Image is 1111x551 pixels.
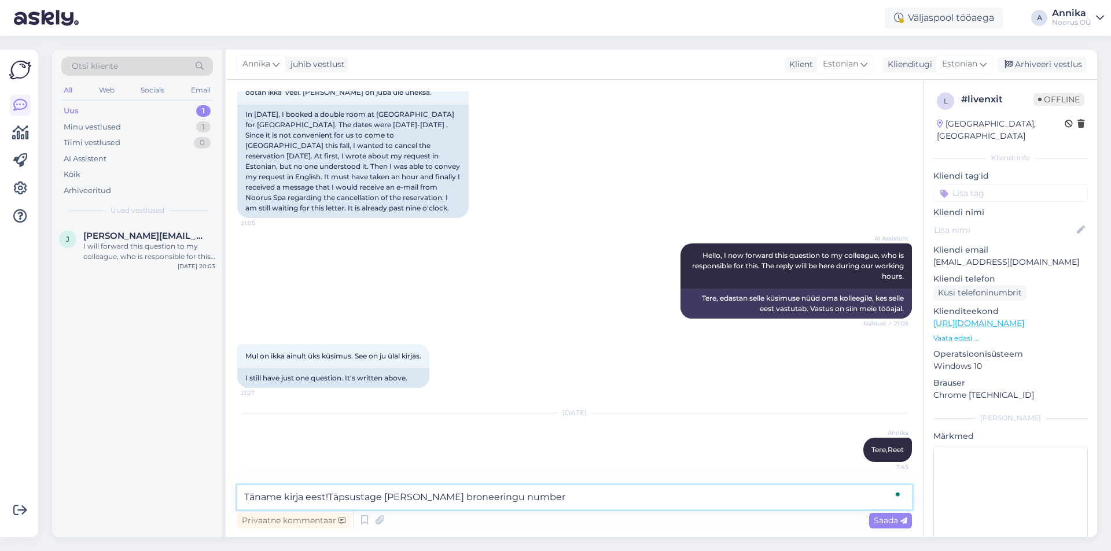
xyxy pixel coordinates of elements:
span: Nähtud ✓ 21:05 [863,319,908,328]
div: [GEOGRAPHIC_DATA], [GEOGRAPHIC_DATA] [937,118,1065,142]
div: In [DATE], I booked a double room at [GEOGRAPHIC_DATA] for [GEOGRAPHIC_DATA]. The dates were [DAT... [237,105,469,218]
span: AI Assistent [865,234,908,243]
div: Arhiveeritud [64,185,111,197]
span: Saada [874,515,907,526]
div: I still have just one question. It's written above. [237,368,429,388]
div: Uus [64,105,79,117]
input: Lisa nimi [934,224,1075,236]
div: Privaatne kommentaar [237,513,350,528]
span: 7:45 [865,463,908,471]
div: Väljaspool tööaega [885,8,1003,28]
div: 1 [196,105,211,117]
p: Operatsioonisüsteem [933,348,1088,360]
span: Annika [242,58,270,71]
div: I will forward this question to my colleague, who is responsible for this. The reply will be here... [83,241,215,262]
p: Kliendi nimi [933,206,1088,219]
div: juhib vestlust [286,58,345,71]
div: Kõik [64,169,80,180]
div: Annika [1052,9,1091,18]
div: Klient [785,58,813,71]
span: Annika [865,428,908,437]
span: Estonian [942,58,977,71]
span: 21:27 [241,389,284,397]
div: [DATE] 20:03 [178,262,215,271]
p: Kliendi telefon [933,273,1088,285]
div: Kliendi info [933,153,1088,163]
span: Hello, I now forward this question to my colleague, who is responsible for this. The reply will b... [692,251,906,280]
span: Offline [1033,93,1084,106]
div: A [1031,10,1047,26]
input: Lisa tag [933,184,1088,202]
a: [URL][DOMAIN_NAME] [933,318,1024,328]
span: Estonian [823,58,858,71]
textarea: To enrich screen reader interactions, please activate Accessibility in Grammarly extension settings [237,485,912,509]
p: Kliendi tag'id [933,170,1088,182]
img: Askly Logo [9,59,31,81]
p: Vaata edasi ... [933,333,1088,343]
div: All [61,83,75,98]
span: Mul on ikka ainult üks küsimus. See on ju ülal kirjas. [245,352,421,360]
p: Chrome [TECHNICAL_ID] [933,389,1088,401]
div: Web [97,83,117,98]
p: Kliendi email [933,244,1088,256]
span: 21:05 [241,219,284,227]
span: Uued vestlused [111,205,164,216]
p: Brauser [933,377,1088,389]
div: 0 [194,137,211,149]
div: Klienditugi [883,58,932,71]
div: Arhiveeri vestlus [998,57,1087,72]
p: [EMAIL_ADDRESS][DOMAIN_NAME] [933,256,1088,268]
div: Tiimi vestlused [64,137,120,149]
div: Email [189,83,213,98]
div: [PERSON_NAME] [933,413,1088,423]
span: l [944,97,948,105]
p: Windows 10 [933,360,1088,372]
div: Tere, edastan selle küsimuse nüüd oma kolleegile, kes selle eest vastutab. Vastus on siin meie tö... [680,289,912,319]
p: Klienditeekond [933,305,1088,317]
div: AI Assistent [64,153,106,165]
p: Märkmed [933,430,1088,442]
div: # livenxit [961,93,1033,106]
div: Socials [138,83,167,98]
div: Noorus OÜ [1052,18,1091,27]
div: [DATE] [237,408,912,418]
a: AnnikaNoorus OÜ [1052,9,1104,27]
div: 1 [196,121,211,133]
span: jelenaparamonova@list.ru [83,231,204,241]
div: Küsi telefoninumbrit [933,285,1027,301]
span: Tere,Reet [871,445,904,454]
span: j [66,235,69,243]
span: Otsi kliente [72,60,118,72]
div: Minu vestlused [64,121,121,133]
